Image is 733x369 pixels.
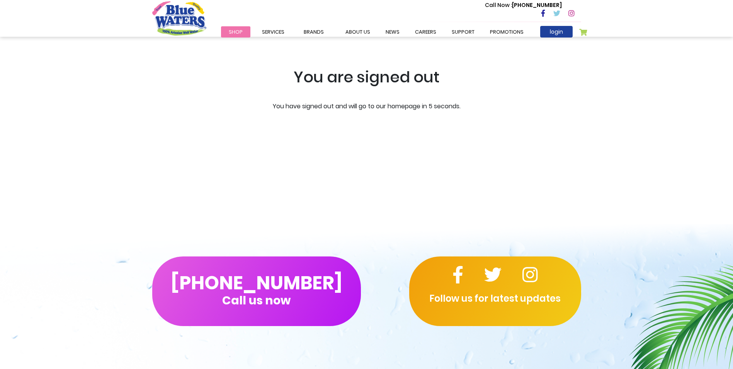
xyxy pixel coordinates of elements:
[222,298,291,302] span: Call us now
[409,292,581,306] p: Follow us for latest updates
[127,102,606,111] p: You have signed out and will go to our homepage in 5 seconds.
[485,1,562,9] p: [PHONE_NUMBER]
[152,1,206,35] a: store logo
[407,26,444,38] a: careers
[262,28,284,36] span: Services
[540,26,573,38] a: login
[229,28,243,36] span: Shop
[304,28,324,36] span: Brands
[152,256,361,326] button: [PHONE_NUMBER]Call us now
[378,26,407,38] a: News
[444,26,482,38] a: support
[482,26,531,38] a: Promotions
[485,1,512,9] span: Call Now :
[338,26,378,38] a: about us
[294,66,440,88] span: You are signed out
